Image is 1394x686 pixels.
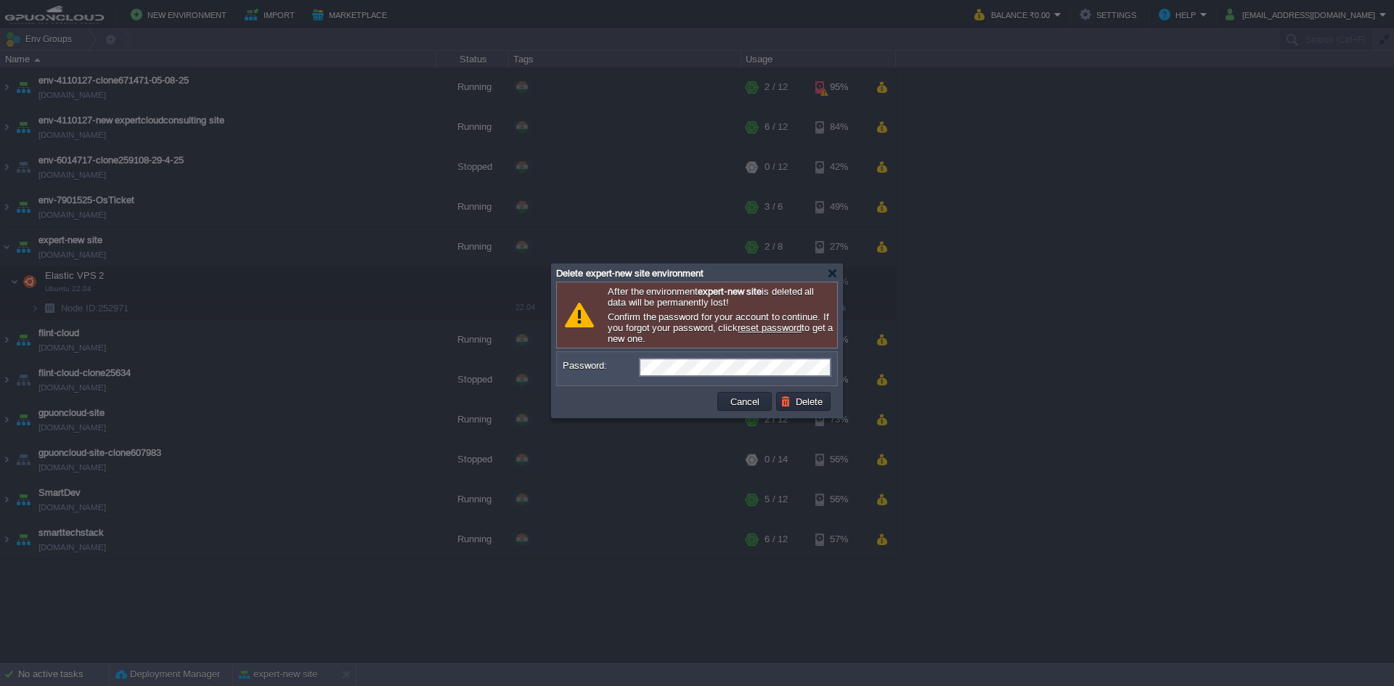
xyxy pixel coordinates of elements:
p: After the environment is deleted all data will be permanently lost! [608,286,833,308]
button: Cancel [726,395,764,408]
button: Delete [780,395,827,408]
span: Delete expert-new site environment [556,268,704,279]
a: reset password [738,322,802,333]
b: expert-new site [698,286,762,297]
p: Confirm the password for your account to continue. If you forgot your password, click to get a ne... [608,311,833,344]
label: Password: [563,358,637,373]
